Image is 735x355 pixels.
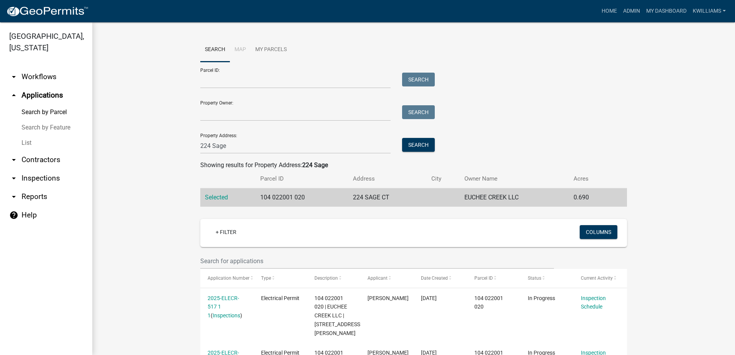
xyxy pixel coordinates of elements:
datatable-header-cell: Status [520,269,574,287]
span: 104 022001 020 [474,295,503,310]
span: Application Number [208,275,249,281]
span: In Progress [528,295,555,301]
button: Search [402,105,435,119]
a: kwilliams [690,4,729,18]
span: 09/11/2025 [421,295,437,301]
span: William Kitchens [367,295,409,301]
a: Inspections [213,312,240,319]
th: Acres [569,170,611,188]
i: arrow_drop_down [9,155,18,164]
datatable-header-cell: Application Number [200,269,254,287]
button: Search [402,138,435,152]
span: 104 022001 020 | EUCHEE CREEK LLC | 291 N Bethany Rd [314,295,362,336]
button: Columns [580,225,617,239]
datatable-header-cell: Type [254,269,307,287]
th: City [427,170,460,188]
td: 224 SAGE CT [348,188,427,207]
input: Search for applications [200,253,554,269]
a: Search [200,38,230,62]
a: + Filter [210,225,243,239]
div: ( ) [208,294,246,320]
i: arrow_drop_down [9,192,18,201]
td: 0.690 [569,188,611,207]
a: My Parcels [251,38,291,62]
td: EUCHEE CREEK LLC [460,188,569,207]
datatable-header-cell: Date Created [414,269,467,287]
a: 2025-ELECR-517 1 1 [208,295,239,319]
th: Address [348,170,427,188]
datatable-header-cell: Description [307,269,361,287]
strong: 224 Sage [302,161,328,169]
div: Showing results for Property Address: [200,161,627,170]
i: arrow_drop_down [9,174,18,183]
i: arrow_drop_down [9,72,18,81]
span: Type [261,275,271,281]
span: Applicant [367,275,387,281]
datatable-header-cell: Parcel ID [467,269,520,287]
i: arrow_drop_up [9,91,18,100]
th: Parcel ID [256,170,348,188]
a: Admin [620,4,643,18]
a: Inspection Schedule [581,295,606,310]
button: Search [402,73,435,86]
a: Selected [205,194,228,201]
a: My Dashboard [643,4,690,18]
span: Current Activity [581,275,613,281]
span: Electrical Permit [261,295,299,301]
span: Status [528,275,541,281]
a: Home [599,4,620,18]
td: 104 022001 020 [256,188,348,207]
span: Parcel ID [474,275,493,281]
span: Date Created [421,275,448,281]
span: Description [314,275,338,281]
i: help [9,211,18,220]
th: Owner Name [460,170,569,188]
datatable-header-cell: Current Activity [574,269,627,287]
datatable-header-cell: Applicant [360,269,414,287]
